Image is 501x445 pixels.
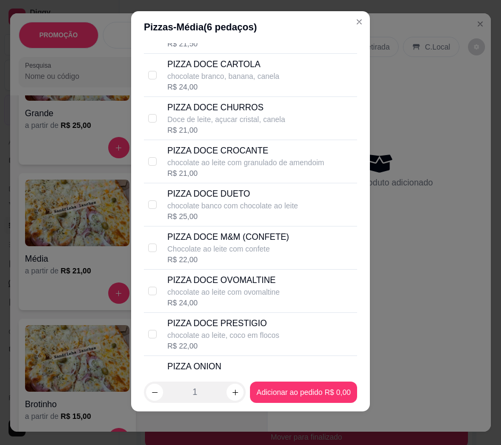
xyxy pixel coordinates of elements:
div: R$ 21,00 [167,125,285,135]
button: Close [351,13,368,30]
p: PIZZA ONION [167,360,349,373]
p: Chocolate ao leite com confete [167,244,289,254]
p: PIZZA DOCE PRESTIGIO [167,317,279,330]
p: PIZZA DOCE CHURROS [167,101,285,114]
p: chocolate branco, banana, canela [167,71,279,82]
p: PIZZA DOCE OVOMALTINE [167,274,280,287]
p: 1 [192,386,197,399]
div: R$ 22,00 [167,341,279,351]
div: R$ 22,00 [167,254,289,265]
p: chocolate banco com chocolate ao leite [167,200,298,211]
p: chocolate ao leite com granulado de amendoim [167,157,324,168]
p: PIZZA DOCE CROCANTE [167,144,324,157]
p: PIZZA DOCE M&M (CONFETE) [167,231,289,244]
p: chocolate ao leite, coco em flocos [167,330,279,341]
button: Adicionar ao pedido R$ 0,00 [250,382,357,403]
div: R$ 24,00 [167,82,279,92]
button: increase-product-quantity [227,384,244,401]
div: Pizzas - Média ( 6 pedaços) [144,20,357,35]
div: R$ 21,50 [167,38,277,49]
p: PIZZA DOCE CARTOLA [167,58,279,71]
p: PIZZA DOCE DUETO [167,188,298,200]
p: Doce de leite, açucar cristal, canela [167,114,285,125]
button: decrease-product-quantity [146,384,163,401]
div: R$ 21,00 [167,168,324,179]
p: chocolate ao leite com ovomaltine [167,287,280,297]
div: R$ 25,00 [167,211,298,222]
div: R$ 24,00 [167,297,280,308]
